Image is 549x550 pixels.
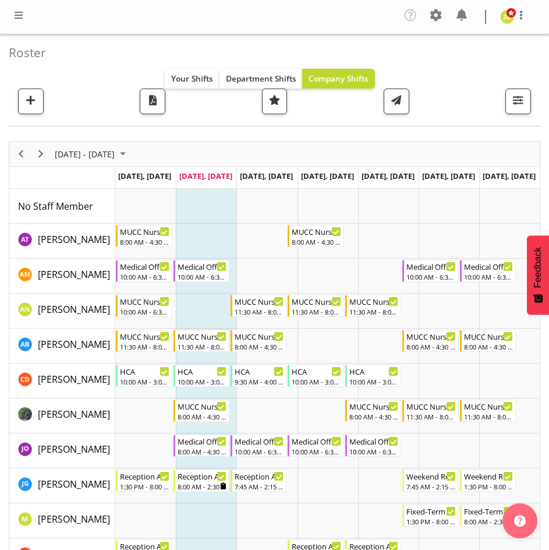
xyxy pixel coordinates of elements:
[116,330,172,352] div: Andrew Brooks"s event - MUCC Nursing PM Weekday Begin From Monday, September 1, 2025 at 11:30:00 ...
[235,435,284,447] div: Medical Officer MID Weekday
[406,272,455,281] div: 10:00 AM - 6:30 PM
[116,225,172,247] div: Agnes Tyson"s event - MUCC Nursing AM Weekday Begin From Monday, September 1, 2025 at 8:00:00 AM ...
[505,89,531,114] button: Filter Shifts
[18,200,93,213] span: No Staff Member
[464,272,513,281] div: 10:00 AM - 6:30 PM
[406,412,455,421] div: 11:30 AM - 8:00 PM
[54,147,116,161] span: [DATE] - [DATE]
[349,295,398,307] div: MUCC Nursing PM Weekday
[173,435,229,457] div: Jenny O'Donnell"s event - Medical Officer AM Weekday Begin From Tuesday, September 2, 2025 at 8:0...
[38,478,110,491] span: [PERSON_NAME]
[235,377,284,386] div: 9:30 AM - 4:00 PM
[349,447,398,456] div: 10:00 AM - 6:30 PM
[120,260,169,272] div: Medical Officer MID Weekday
[38,233,110,246] span: [PERSON_NAME]
[173,400,229,422] div: Gloria Varghese"s event - MUCC Nursing AM Weekday Begin From Tuesday, September 2, 2025 at 8:00:0...
[18,89,44,114] button: Add a new shift
[116,260,172,282] div: Alexandra Madigan"s event - Medical Officer MID Weekday Begin From Monday, September 1, 2025 at 1...
[9,433,115,468] td: Jenny O'Donnell resource
[231,295,286,317] div: Alysia Newman-Woods"s event - MUCC Nursing PM Weekday Begin From Wednesday, September 3, 2025 at ...
[178,330,226,342] div: MUCC Nursing PM Weekday
[292,295,341,307] div: MUCC Nursing PM Weekday
[235,295,284,307] div: MUCC Nursing PM Weekday
[406,400,455,412] div: MUCC Nursing PM Weekends
[500,10,514,24] img: sarah-edwards11800.jpg
[11,142,31,166] div: Previous
[231,435,286,457] div: Jenny O'Donnell"s event - Medical Officer MID Weekday Begin From Wednesday, September 3, 2025 at ...
[301,171,354,181] span: [DATE], [DATE]
[402,400,458,422] div: Gloria Varghese"s event - MUCC Nursing PM Weekends Begin From Saturday, September 6, 2025 at 11:3...
[31,142,51,166] div: Next
[18,199,93,213] a: No Staff Member
[362,171,415,181] span: [DATE], [DATE]
[235,365,284,377] div: HCA
[38,338,110,351] span: [PERSON_NAME]
[9,46,531,59] h4: Roster
[292,447,341,456] div: 10:00 AM - 6:30 PM
[120,482,169,491] div: 1:30 PM - 8:00 PM
[406,260,455,272] div: Medical Officer Weekends
[116,295,172,317] div: Alysia Newman-Woods"s event - MUCC Nursing Midshift Begin From Monday, September 1, 2025 at 10:00...
[178,260,226,272] div: Medical Officer MID Weekday
[464,470,513,482] div: Weekend Reception
[9,294,115,329] td: Alysia Newman-Woods resource
[9,468,115,503] td: Josephine Godinez resource
[219,69,303,89] button: Department Shifts
[178,342,226,351] div: 11:30 AM - 8:00 PM
[9,399,115,433] td: Gloria Varghese resource
[226,73,296,84] span: Department Shifts
[406,342,455,351] div: 8:00 AM - 4:30 PM
[38,477,110,491] a: [PERSON_NAME]
[309,73,369,84] span: Company Shifts
[402,505,458,527] div: Margie Vuto"s event - Fixed-Term Weekend Reception Begin From Saturday, September 6, 2025 at 1:30...
[178,435,226,447] div: Medical Officer AM Weekday
[38,337,110,351] a: [PERSON_NAME]
[120,377,169,386] div: 10:00 AM - 3:00 PM
[402,260,458,282] div: Alexandra Madigan"s event - Medical Officer Weekends Begin From Saturday, September 6, 2025 at 10...
[118,171,171,181] span: [DATE], [DATE]
[178,470,226,482] div: Reception Admin Weekday AM
[9,224,115,259] td: Agnes Tyson resource
[38,512,110,526] a: [PERSON_NAME]
[292,237,341,246] div: 8:00 AM - 4:30 PM
[120,225,169,237] div: MUCC Nursing AM Weekday
[460,330,516,352] div: Andrew Brooks"s event - MUCC Nursing AM Weekends Begin From Sunday, September 7, 2025 at 8:00:00 ...
[345,400,401,422] div: Gloria Varghese"s event - MUCC Nursing AM Weekday Begin From Friday, September 5, 2025 at 8:00:00...
[178,412,226,421] div: 8:00 AM - 4:30 PM
[406,330,455,342] div: MUCC Nursing AM Weekends
[288,225,343,247] div: Agnes Tyson"s event - MUCC Nursing AM Weekday Begin From Thursday, September 4, 2025 at 8:00:00 A...
[140,89,165,114] button: Download a PDF of the roster according to the set date range.
[292,377,341,386] div: 10:00 AM - 3:00 PM
[464,517,513,526] div: 8:00 AM - 2:30 PM
[178,377,226,386] div: 10:00 AM - 3:00 PM
[38,303,110,316] span: [PERSON_NAME]
[235,470,284,482] div: Reception Admin Weekday AM
[292,225,341,237] div: MUCC Nursing AM Weekday
[178,400,226,412] div: MUCC Nursing AM Weekday
[460,260,516,282] div: Alexandra Madigan"s event - Medical Officer Weekends Begin From Sunday, September 7, 2025 at 10:0...
[178,272,226,281] div: 10:00 AM - 6:30 PM
[116,365,172,387] div: Cordelia Davies"s event - HCA Begin From Monday, September 1, 2025 at 10:00:00 AM GMT+12:00 Ends ...
[38,372,110,386] a: [PERSON_NAME]
[179,171,232,181] span: [DATE], [DATE]
[349,365,398,377] div: HCA
[483,171,536,181] span: [DATE], [DATE]
[292,435,341,447] div: Medical Officer MID Weekday
[231,330,286,352] div: Andrew Brooks"s event - MUCC Nursing AM Weekday Begin From Wednesday, September 3, 2025 at 8:00:0...
[120,330,169,342] div: MUCC Nursing PM Weekday
[9,189,115,224] td: No Staff Member resource
[288,295,343,317] div: Alysia Newman-Woods"s event - MUCC Nursing PM Weekday Begin From Thursday, September 4, 2025 at 1...
[464,482,513,491] div: 1:30 PM - 8:00 PM
[349,307,398,316] div: 11:30 AM - 8:00 PM
[402,330,458,352] div: Andrew Brooks"s event - MUCC Nursing AM Weekends Begin From Saturday, September 6, 2025 at 8:00:0...
[384,89,409,114] button: Send a list of all shifts for the selected filtered period to all rostered employees.
[402,470,458,492] div: Josephine Godinez"s event - Weekend Reception Begin From Saturday, September 6, 2025 at 7:45:00 A...
[231,470,286,492] div: Josephine Godinez"s event - Reception Admin Weekday AM Begin From Wednesday, September 3, 2025 at...
[38,513,110,526] span: [PERSON_NAME]
[345,295,401,317] div: Alysia Newman-Woods"s event - MUCC Nursing PM Weekday Begin From Friday, September 5, 2025 at 11:...
[120,470,169,482] div: Reception Admin Weekday PM
[120,272,169,281] div: 10:00 AM - 6:30 PM
[464,330,513,342] div: MUCC Nursing AM Weekends
[464,505,513,517] div: Fixed-Term Weekend Reception
[288,365,343,387] div: Cordelia Davies"s event - HCA Begin From Thursday, September 4, 2025 at 10:00:00 AM GMT+12:00 End...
